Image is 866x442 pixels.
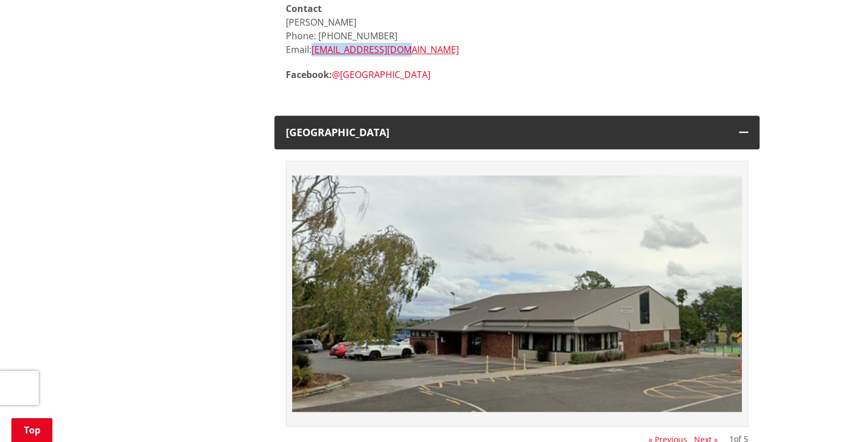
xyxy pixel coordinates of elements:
[292,167,742,420] img: HD Hall photo1
[286,127,728,138] h3: [GEOGRAPHIC_DATA]
[286,2,748,56] p: [PERSON_NAME] Phone: [PHONE_NUMBER] Email:
[332,68,430,81] a: @[GEOGRAPHIC_DATA]
[311,43,459,56] a: [EMAIL_ADDRESS][DOMAIN_NAME]
[11,418,52,442] a: Top
[274,116,760,150] button: [GEOGRAPHIC_DATA]
[814,394,855,435] iframe: Messenger Launcher
[286,68,332,81] strong: Facebook:
[286,2,322,15] strong: Contact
